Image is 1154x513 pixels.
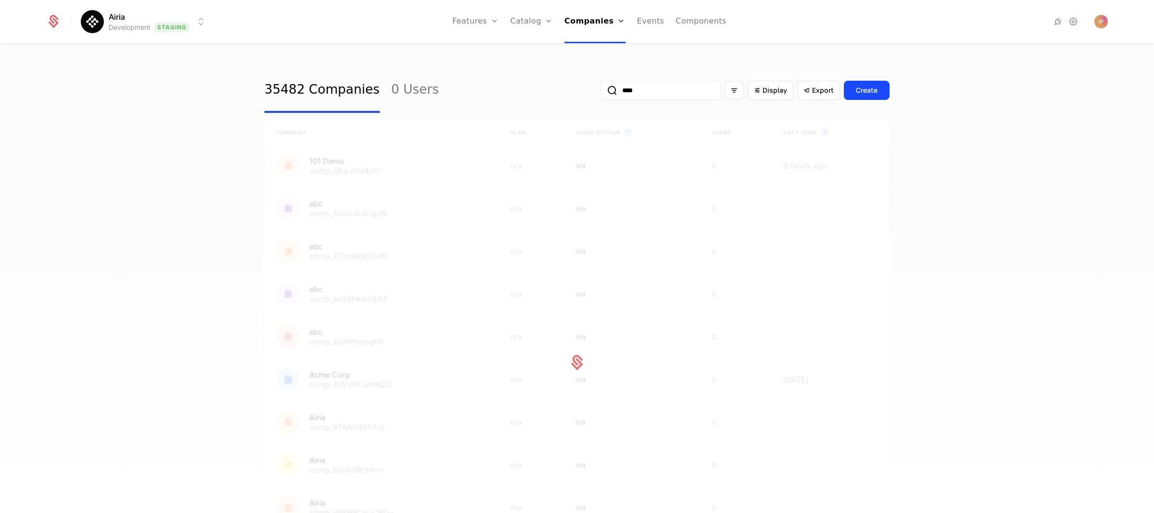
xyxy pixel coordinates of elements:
[763,85,787,95] span: Display
[1094,15,1108,28] img: Ivana Popova
[725,81,744,99] button: Filter options
[109,23,151,32] div: Development
[567,353,587,372] img: Schematic Loader
[264,68,380,113] a: 35482 Companies
[81,10,104,33] img: Airia
[84,11,207,32] button: Select environment
[748,81,793,100] button: Display
[391,68,439,113] a: 0 Users
[812,85,834,95] span: Export
[797,81,840,100] button: Export
[1052,16,1064,27] a: Integrations
[109,11,125,23] span: Airia
[856,85,878,95] div: Create
[154,23,189,32] span: Staging
[1067,16,1079,27] a: Settings
[1094,15,1108,28] button: Open user button
[844,81,890,100] button: Create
